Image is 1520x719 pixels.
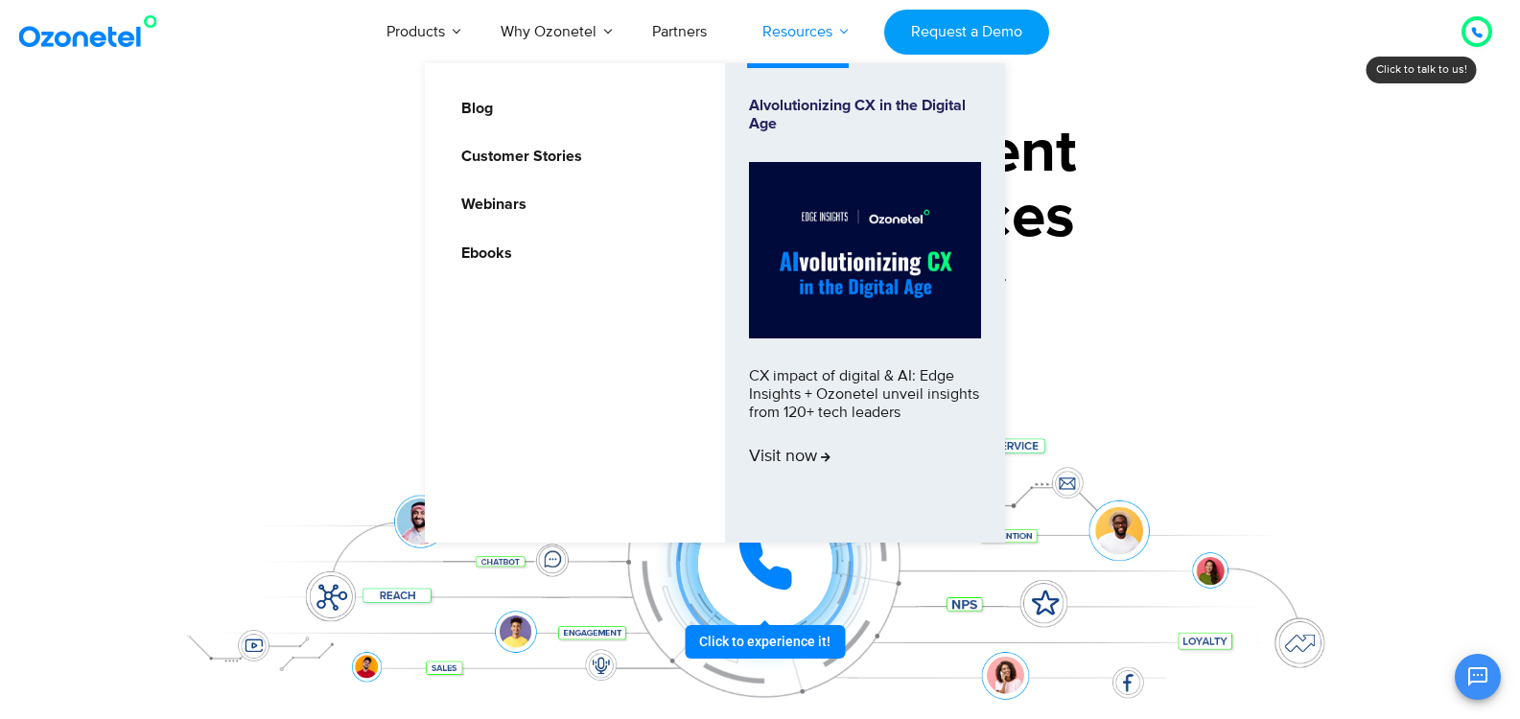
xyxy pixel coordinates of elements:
[449,145,585,169] a: Customer Stories
[749,447,830,468] span: Visit now
[884,10,1048,55] a: Request a Demo
[161,265,1360,286] div: Turn every conversation into a growth engine for your enterprise.
[449,97,496,121] a: Blog
[449,242,515,266] a: Ebooks
[749,97,981,509] a: Alvolutionizing CX in the Digital AgeCX impact of digital & AI: Edge Insights + Ozonetel unveil i...
[749,162,981,338] img: Alvolutionizing.jpg
[449,193,529,217] a: Webinars
[161,172,1360,264] div: Customer Experiences
[161,122,1360,183] div: Orchestrate Intelligent
[1455,654,1501,700] button: Open chat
